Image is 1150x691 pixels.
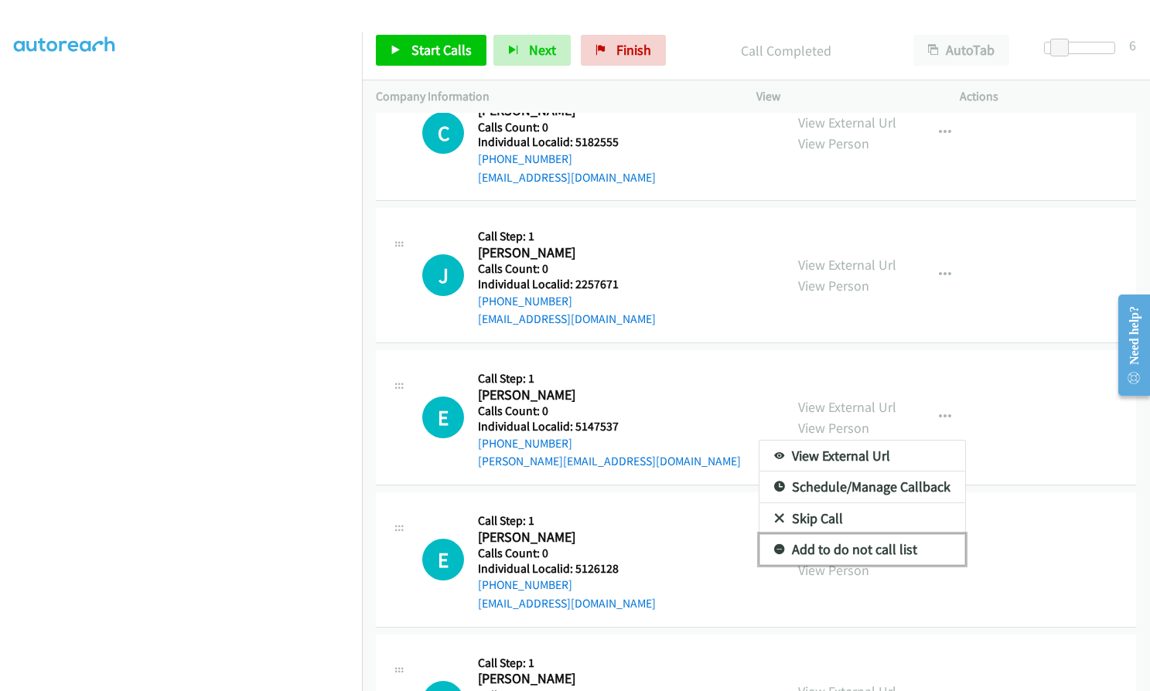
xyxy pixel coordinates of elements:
[1105,284,1150,407] iframe: Resource Center
[759,534,965,565] a: Add to do not call list
[759,441,965,471] a: View External Url
[759,503,965,534] a: Skip Call
[422,539,464,580] h1: E
[759,471,965,502] a: Schedule/Manage Callback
